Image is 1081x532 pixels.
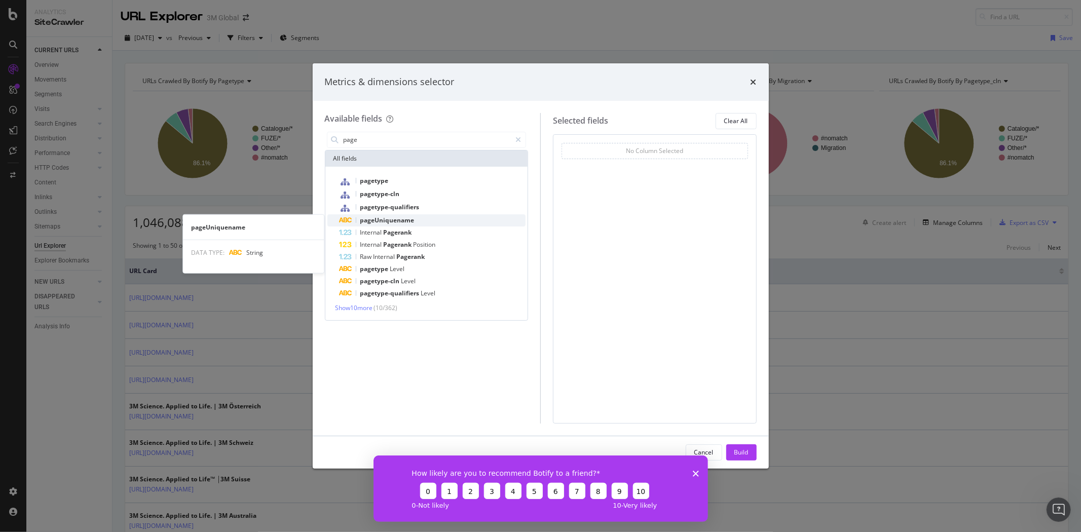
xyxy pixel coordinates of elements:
[325,113,383,124] div: Available fields
[360,176,389,185] span: pagetype
[390,264,405,273] span: Level
[734,448,749,457] div: Build
[726,444,757,461] button: Build
[751,75,757,89] div: times
[384,240,414,249] span: Pagerank
[313,63,769,469] div: modal
[626,146,683,155] div: No Column Selected
[414,240,436,249] span: Position
[374,455,708,522] iframe: Survey from Botify
[553,115,608,127] div: Selected fields
[397,252,425,261] span: Pagerank
[336,303,373,312] span: Show 10 more
[694,448,714,457] div: Cancel
[374,303,398,312] span: ( 10 / 362 )
[325,150,528,167] div: All fields
[343,132,511,147] input: Search by field name
[421,289,436,297] span: Level
[360,240,384,249] span: Internal
[360,264,390,273] span: pagetype
[724,117,748,125] div: Clear All
[360,277,401,285] span: pagetype-cln
[686,444,722,461] button: Cancel
[360,228,384,237] span: Internal
[374,252,397,261] span: Internal
[401,277,416,285] span: Level
[716,113,757,129] button: Clear All
[384,228,412,237] span: Pagerank
[325,75,455,89] div: Metrics & dimensions selector
[360,252,374,261] span: Raw
[1047,498,1071,522] iframe: Intercom live chat
[360,216,415,224] span: pageUniquename
[183,223,324,232] div: pageUniquename
[360,289,421,297] span: pagetype-qualifiers
[360,203,420,211] span: pagetype-qualifiers
[360,189,400,198] span: pagetype-cln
